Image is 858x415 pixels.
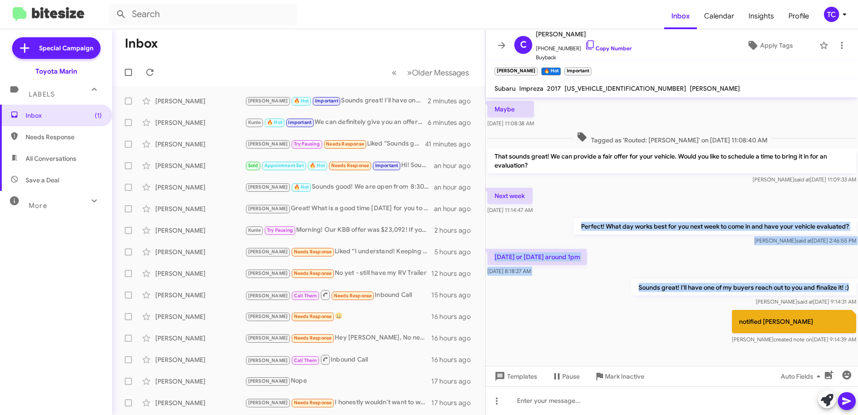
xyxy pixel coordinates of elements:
[248,249,288,255] span: [PERSON_NAME]
[245,225,434,235] div: Morning! Our KBB offer was $23,092! If you get chance to bring your Tesla in [DATE], we can try a...
[26,132,102,141] span: Needs Response
[631,279,856,296] p: Sounds great! I'll have one of my buyers reach out to you and finalize it! :)
[386,63,402,82] button: Previous
[294,293,317,299] span: Call Them
[155,377,245,386] div: [PERSON_NAME]
[245,268,431,278] div: No yet - still have my RV Trailer
[495,84,516,93] span: Subaru
[294,184,309,190] span: 🔥 Hot
[587,368,652,384] button: Mark Inactive
[402,63,474,82] button: Next
[434,204,478,213] div: an hour ago
[753,176,856,183] span: [PERSON_NAME] [DATE] 11:09:33 AM
[431,377,478,386] div: 17 hours ago
[824,7,839,22] div: TC
[29,202,47,210] span: More
[294,358,317,363] span: Call Them
[245,397,431,408] div: I honestly wouldn't want to waste your guys time. What would you normally offer for a 2020 with l...
[781,3,816,29] a: Profile
[574,218,856,234] p: Perfect! What day works best for you next week to come in and have your vehicle evaluated?
[697,3,741,29] a: Calendar
[245,117,428,128] div: We can definitely give you an offer online. Just pending visual inspection if we make a deal
[245,333,431,343] div: Hey [PERSON_NAME], No need to come by. I know what I want and have told [PERSON_NAME] a week ago ...
[245,247,434,257] div: Liked “I understand! Keeping a vehicle you love is important. If you ever reconsider, let us know...
[428,118,478,127] div: 6 minutes ago
[428,97,478,106] div: 2 minutes ago
[155,398,245,407] div: [PERSON_NAME]
[294,400,332,406] span: Needs Response
[294,270,332,276] span: Needs Response
[754,237,856,244] span: [PERSON_NAME] [DATE] 2:46:55 PM
[431,334,478,343] div: 16 hours ago
[29,90,55,98] span: Labels
[796,237,812,244] span: said at
[326,141,364,147] span: Needs Response
[547,84,561,93] span: 2017
[245,203,434,214] div: Great! What is a good time [DATE] for you to come by [DATE]?
[248,358,288,363] span: [PERSON_NAME]
[155,291,245,300] div: [PERSON_NAME]
[155,161,245,170] div: [PERSON_NAME]
[248,119,261,125] span: Kunle
[487,249,587,265] p: [DATE] or [DATE] around 1pm
[248,400,288,406] span: [PERSON_NAME]
[155,183,245,192] div: [PERSON_NAME]
[431,291,478,300] div: 15 hours ago
[245,96,428,106] div: Sounds great! I'll have one of my buyers reach out to you and finalize it! :)
[585,45,632,52] a: Copy Number
[760,37,793,53] span: Apply Tags
[310,163,325,168] span: 🔥 Hot
[248,313,288,319] span: [PERSON_NAME]
[109,4,297,25] input: Search
[245,289,431,300] div: Inbound Call
[26,111,102,120] span: Inbox
[781,368,824,384] span: Auto Fields
[412,68,469,78] span: Older Messages
[741,3,781,29] a: Insights
[95,111,102,120] span: (1)
[125,36,158,51] h1: Inbox
[536,40,632,53] span: [PHONE_NUMBER]
[35,67,77,76] div: Toyota Marin
[536,53,632,62] span: Buyback
[248,163,258,168] span: Sold
[248,335,288,341] span: [PERSON_NAME]
[434,183,478,192] div: an hour ago
[245,139,425,149] div: Liked “Sounds good! I can reach out then!”
[248,270,288,276] span: [PERSON_NAME]
[434,226,478,235] div: 2 hours ago
[774,336,812,343] span: created note on
[774,368,831,384] button: Auto Fields
[425,140,478,149] div: 41 minutes ago
[431,312,478,321] div: 16 hours ago
[431,355,478,364] div: 16 hours ago
[732,310,856,333] p: notified [PERSON_NAME]
[431,269,478,278] div: 12 hours ago
[541,67,560,75] small: 🔥 Hot
[155,247,245,256] div: [PERSON_NAME]
[434,247,478,256] div: 5 hours ago
[315,98,338,104] span: Important
[690,84,740,93] span: [PERSON_NAME]
[487,207,533,213] span: [DATE] 11:14:47 AM
[431,398,478,407] div: 17 hours ago
[294,141,320,147] span: Try Pausing
[288,119,311,125] span: Important
[264,163,304,168] span: Appointment Set
[375,163,398,168] span: Important
[486,368,544,384] button: Templates
[605,368,644,384] span: Mark Inactive
[245,354,431,365] div: Inbound Call
[331,163,369,168] span: Needs Response
[155,312,245,321] div: [PERSON_NAME]
[407,67,412,78] span: »
[565,84,686,93] span: [US_VEHICLE_IDENTIFICATION_NUMBER]
[248,293,288,299] span: [PERSON_NAME]
[248,227,261,233] span: Kunle
[155,334,245,343] div: [PERSON_NAME]
[434,161,478,170] div: an hour ago
[732,336,856,343] span: [PERSON_NAME] [DATE] 9:14:39 AM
